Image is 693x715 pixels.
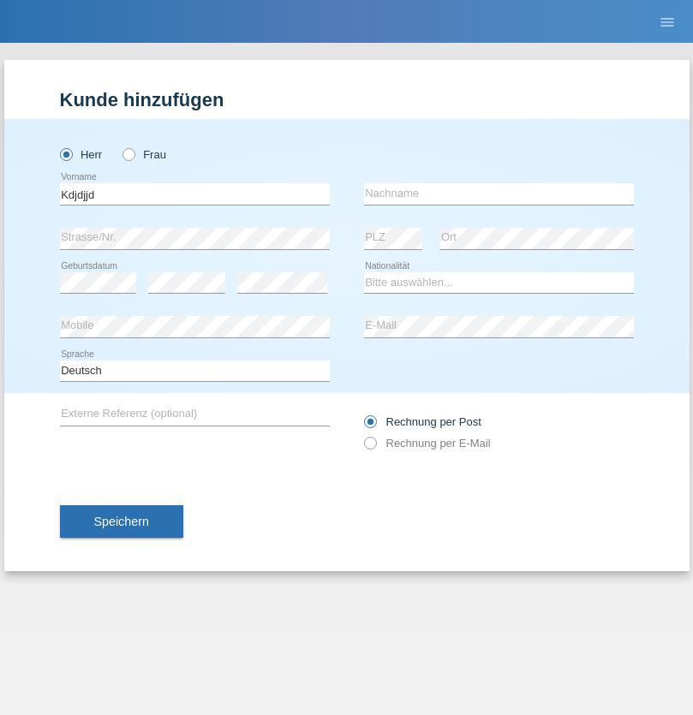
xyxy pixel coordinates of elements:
[60,505,183,538] button: Speichern
[364,437,375,458] input: Rechnung per E-Mail
[364,437,491,450] label: Rechnung per E-Mail
[650,16,684,27] a: menu
[364,415,481,428] label: Rechnung per Post
[122,148,166,161] label: Frau
[94,515,149,528] span: Speichern
[60,89,634,110] h1: Kunde hinzufügen
[659,14,676,31] i: menu
[364,415,375,437] input: Rechnung per Post
[60,148,71,159] input: Herr
[122,148,134,159] input: Frau
[60,148,103,161] label: Herr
